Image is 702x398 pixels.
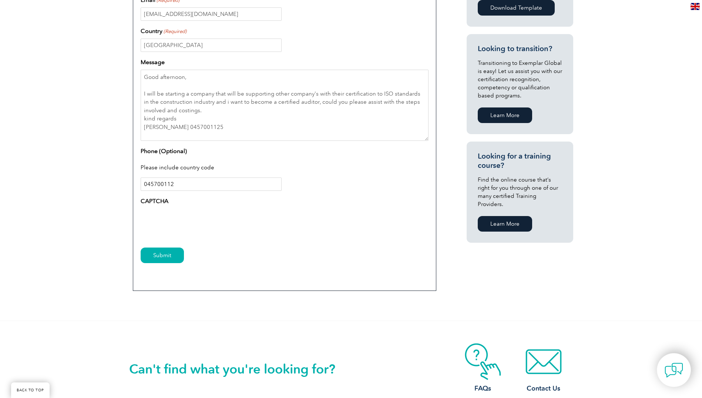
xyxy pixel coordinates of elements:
[141,27,187,36] label: Country
[141,209,253,238] iframe: reCAPTCHA
[665,361,683,379] img: contact-chat.png
[478,176,562,208] p: Find the online course that’s right for you through one of our many certified Training Providers.
[11,382,50,398] a: BACK TO TOP
[478,107,532,123] a: Learn More
[453,384,513,393] h3: FAQs
[453,343,513,393] a: FAQs
[478,152,562,170] h3: Looking for a training course?
[141,248,184,263] input: Submit
[141,147,187,156] label: Phone (Optional)
[514,343,573,380] img: contact-email.webp
[478,44,562,53] h3: Looking to transition?
[129,363,351,375] h2: Can't find what you're looking for?
[514,384,573,393] h3: Contact Us
[514,343,573,393] a: Contact Us
[141,159,429,178] div: Please include country code
[141,58,165,67] label: Message
[691,3,700,10] img: en
[453,343,513,380] img: contact-faq.webp
[478,59,562,100] p: Transitioning to Exemplar Global is easy! Let us assist you with our certification recognition, c...
[141,197,168,206] label: CAPTCHA
[478,216,532,232] a: Learn More
[163,28,187,35] span: (Required)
